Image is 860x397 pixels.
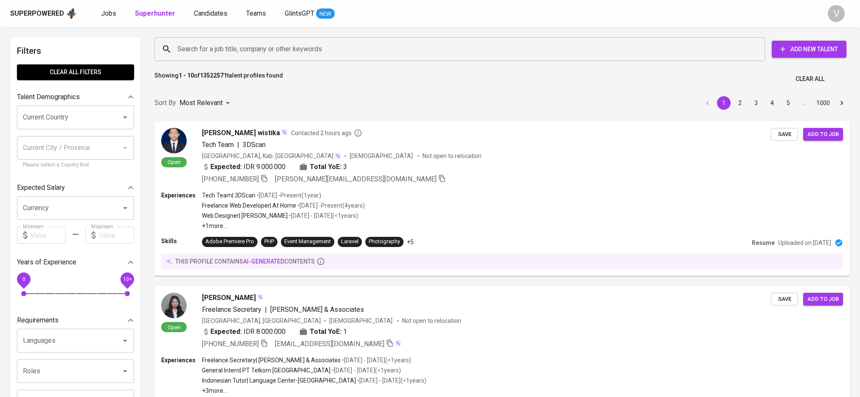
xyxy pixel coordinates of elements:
p: • [DATE] - Present ( 1 year ) [255,191,321,200]
p: Talent Demographics [17,92,80,102]
img: magic_wand.svg [257,294,263,300]
span: 3DScan [243,141,266,149]
p: Experiences [161,356,202,364]
p: Indonesian Tutor | Language Center-[GEOGRAPHIC_DATA] [202,376,356,385]
p: Showing of talent profiles found [154,71,283,87]
span: Save [775,294,794,304]
span: Teams [246,9,266,17]
a: Candidates [194,8,229,19]
a: Superhunter [135,8,177,19]
span: [PERSON_NAME] wistika [202,128,280,138]
span: Add to job [807,130,839,139]
img: 3eed44ec19ec7ec3fa4a317057af03b0.jpg [161,128,187,153]
span: 10+ [123,276,132,282]
span: 0 [22,276,25,282]
span: Freelance Secretary [202,305,261,314]
p: +3 more ... [202,386,426,395]
svg: By Batam recruiter [354,129,362,137]
p: • [DATE] - [DATE] ( <1 years ) [341,356,411,364]
button: Go to next page [835,96,849,110]
button: Add to job [803,293,843,306]
span: Contacted 2 hours ago [291,129,362,137]
span: Add New Talent [779,44,840,55]
h6: Filters [17,44,134,58]
a: GlintsGPT NEW [285,8,335,19]
div: … [798,99,811,107]
span: Jobs [101,9,116,17]
button: Open [119,335,131,347]
p: Not open to relocation [402,316,461,325]
p: Uploaded on [DATE] [778,239,831,247]
b: Superhunter [135,9,175,17]
span: [PHONE_NUMBER] [202,175,259,183]
div: Event Management [284,238,331,246]
div: Laravel [341,238,359,246]
p: • [DATE] - [DATE] ( <1 years ) [331,366,401,375]
div: Superpowered [10,9,64,19]
button: Go to page 3 [749,96,763,110]
span: [PHONE_NUMBER] [202,340,259,348]
p: Skills [161,237,202,245]
span: Tech Team [202,141,234,149]
span: Clear All filters [24,67,127,78]
b: Expected: [210,327,242,337]
span: Candidates [194,9,227,17]
p: this profile contains contents [175,257,315,266]
div: IDR 9.000.000 [202,162,286,172]
b: Expected: [210,162,242,172]
span: GlintsGPT [285,9,314,17]
span: [EMAIL_ADDRESS][DOMAIN_NAME] [275,340,384,348]
span: Open [164,158,184,166]
button: Open [119,111,131,123]
button: Go to page 2 [733,96,747,110]
p: Requirements [17,315,59,325]
img: 02d019052c42f5b3a9b83b9aa6f7be4d.png [161,293,187,318]
nav: pagination navigation [700,96,850,110]
button: Add New Talent [772,41,846,58]
b: Total YoE: [310,327,342,337]
div: Adobe Premiere Pro [205,238,254,246]
span: Add to job [807,294,839,304]
img: app logo [66,7,77,20]
div: Most Relevant [179,95,233,111]
span: | [237,140,239,150]
button: Clear All [792,71,828,87]
a: Teams [246,8,268,19]
span: [DEMOGRAPHIC_DATA] [350,152,414,160]
div: Requirements [17,312,134,329]
span: [PERSON_NAME] & Associates [270,305,364,314]
input: Value [99,227,134,244]
button: Go to page 5 [782,96,795,110]
button: Save [771,128,798,141]
div: Photography [369,238,400,246]
button: Go to page 1000 [814,96,832,110]
span: Clear All [796,74,824,84]
a: Superpoweredapp logo [10,7,77,20]
p: Tech Team | 3DScan [202,191,255,200]
span: [DEMOGRAPHIC_DATA] [329,316,394,325]
span: [PERSON_NAME][EMAIL_ADDRESS][DOMAIN_NAME] [275,175,437,183]
p: Years of Experience [17,257,76,267]
p: Experiences [161,191,202,200]
input: Value [31,227,66,244]
img: magic_wand.svg [334,153,341,159]
div: [GEOGRAPHIC_DATA], [GEOGRAPHIC_DATA] [202,316,321,325]
span: | [265,305,267,315]
button: Save [771,293,798,306]
b: 13522571 [200,72,227,79]
p: General Intern | PT Telkom [GEOGRAPHIC_DATA] [202,366,331,375]
div: Expected Salary [17,179,134,196]
div: Talent Demographics [17,89,134,105]
p: • [DATE] - Present ( 4 years ) [296,201,365,210]
p: Not open to relocation [423,152,482,160]
p: Expected Salary [17,183,65,193]
p: • [DATE] - [DATE] ( <1 years ) [356,376,426,385]
div: PHP [264,238,274,246]
img: magic_wand.svg [281,129,288,136]
p: +1 more ... [202,222,365,230]
button: page 1 [717,96,731,110]
p: Most Relevant [179,98,223,108]
div: IDR 8.000.000 [202,327,286,337]
button: Clear All filters [17,64,134,80]
button: Open [119,202,131,214]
